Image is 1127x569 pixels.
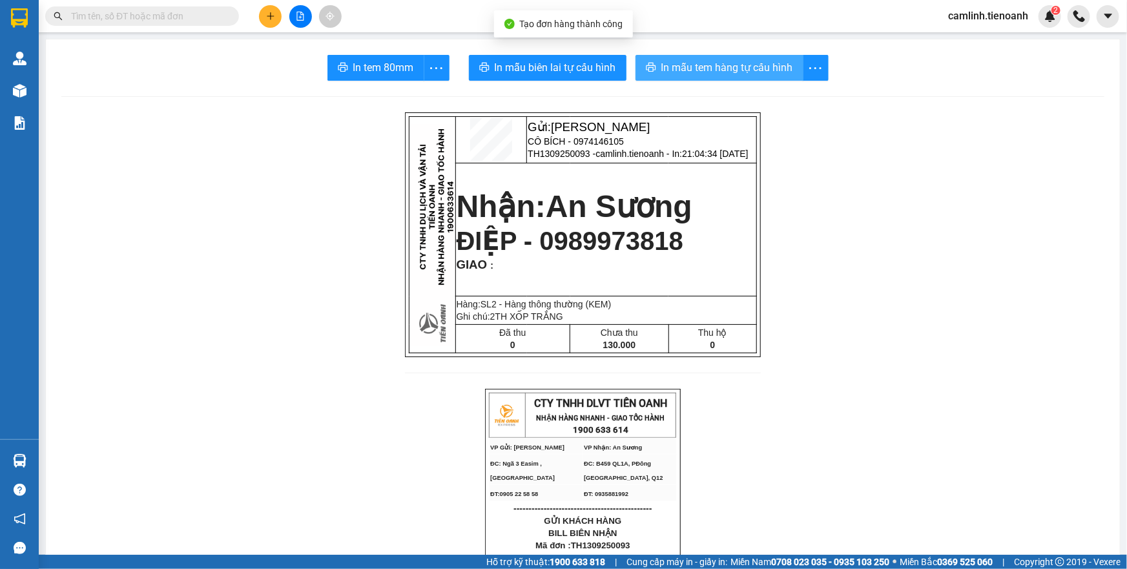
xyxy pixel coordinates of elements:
span: [PERSON_NAME] [551,120,650,134]
span: ⚪️ [893,559,896,564]
button: printerIn mẫu tem hàng tự cấu hình [636,55,803,81]
span: TH1309250093 [571,541,630,550]
span: Gửi: [528,120,650,134]
strong: 0369 525 060 [937,557,993,567]
span: Đã thu [499,327,526,338]
span: CÔ BÍCH - 0974146105 [528,136,624,147]
strong: 1900 633 818 [550,557,605,567]
span: caret-down [1102,10,1114,22]
span: Chưa thu [601,327,638,338]
button: more [424,55,450,81]
span: 19:40:14 [DATE] [83,75,158,86]
span: ---------------------------------------------- [513,503,652,513]
button: file-add [289,5,312,28]
span: 21:04:34 [DATE] [682,149,748,159]
span: Miền Bắc [900,555,993,569]
span: 0 [710,340,715,350]
span: In mẫu tem hàng tự cấu hình [661,59,793,76]
span: notification [14,513,26,525]
strong: NHẬN HÀNG NHANH - GIAO TỐC HÀNH [537,414,665,422]
span: 2 [1053,6,1058,15]
span: In tem 80mm [353,59,414,76]
span: 2 - Hàng thông thường (KEM) [491,299,611,309]
span: TH1309250093 - [528,149,748,159]
button: aim [319,5,342,28]
span: 0 [510,340,515,350]
span: Ghi chú: [457,311,563,322]
strong: Nhận: [25,94,177,236]
span: printer [479,62,490,74]
span: ĐT: 0935881992 [584,491,628,497]
img: logo [490,399,522,431]
span: plus [266,12,275,21]
img: logo-vxr [11,8,28,28]
span: Thu hộ [698,327,727,338]
span: : [487,260,493,271]
span: ĐIỆP - 0989973818 [457,227,683,255]
span: message [14,542,26,554]
img: warehouse-icon [13,84,26,98]
span: 130.000 [603,340,636,350]
span: Hỗ trợ kỹ thuật: [486,555,605,569]
span: VP Nhận: An Sương [584,444,642,451]
span: Mã đơn : [535,541,630,550]
span: | [1002,555,1004,569]
span: [PERSON_NAME] [71,21,170,35]
span: | [615,555,617,569]
input: Tìm tên, số ĐT hoặc mã đơn [71,9,223,23]
img: warehouse-icon [13,52,26,65]
span: Hàng:SL [457,299,612,309]
strong: 1900 633 614 [573,425,628,435]
span: phuongthao.tienoanh - In: [71,63,174,86]
span: In mẫu biên lai tự cấu hình [495,59,616,76]
span: question-circle [14,484,26,496]
span: Gửi: [71,7,170,35]
span: ĐC: Ngã 3 Easim ,[GEOGRAPHIC_DATA] [490,460,555,481]
button: more [803,55,829,81]
span: more [424,60,449,76]
span: GIAO [457,258,488,271]
span: printer [338,62,348,74]
sup: 2 [1051,6,1060,15]
span: printer [646,62,656,74]
span: CTY TNHH DLVT TIẾN OANH [534,397,667,409]
button: printerIn mẫu biên lai tự cấu hình [469,55,626,81]
span: Cung cấp máy in - giấy in: [626,555,727,569]
span: search [54,12,63,21]
strong: Nhận: [457,189,692,223]
span: An Sương [546,189,692,223]
span: ĐC: B459 QL1A, PĐông [GEOGRAPHIC_DATA], Q12 [584,460,663,481]
span: Tạo đơn hàng thành công [520,19,623,29]
span: copyright [1055,557,1064,566]
button: caret-down [1097,5,1119,28]
span: GỬI KHÁCH HÀNG [544,516,622,526]
span: camlinh.tienoanh [938,8,1039,24]
span: check-circle [504,19,515,29]
button: plus [259,5,282,28]
span: more [803,60,828,76]
img: warehouse-icon [13,454,26,468]
span: VP Gửi: [PERSON_NAME] [490,444,564,451]
strong: 0708 023 035 - 0935 103 250 [771,557,889,567]
span: BILL BIÊN NHẬN [548,528,617,538]
span: TH1309250092 - [71,52,174,86]
span: Miền Nam [730,555,889,569]
span: camlinh.tienoanh - In: [595,149,748,159]
span: 21:04:34 [DATE] [562,554,614,562]
span: file-add [296,12,305,21]
img: solution-icon [13,116,26,130]
span: aim [326,12,335,21]
img: phone-icon [1073,10,1085,22]
button: printerIn tem 80mm [327,55,424,81]
span: In : [552,554,614,562]
span: 2TH XỐP TRẮNG [490,311,563,322]
span: ĐT:0905 22 58 58 [490,491,538,497]
span: A ĐỨC - 0967073074 [71,38,171,49]
img: icon-new-feature [1044,10,1056,22]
